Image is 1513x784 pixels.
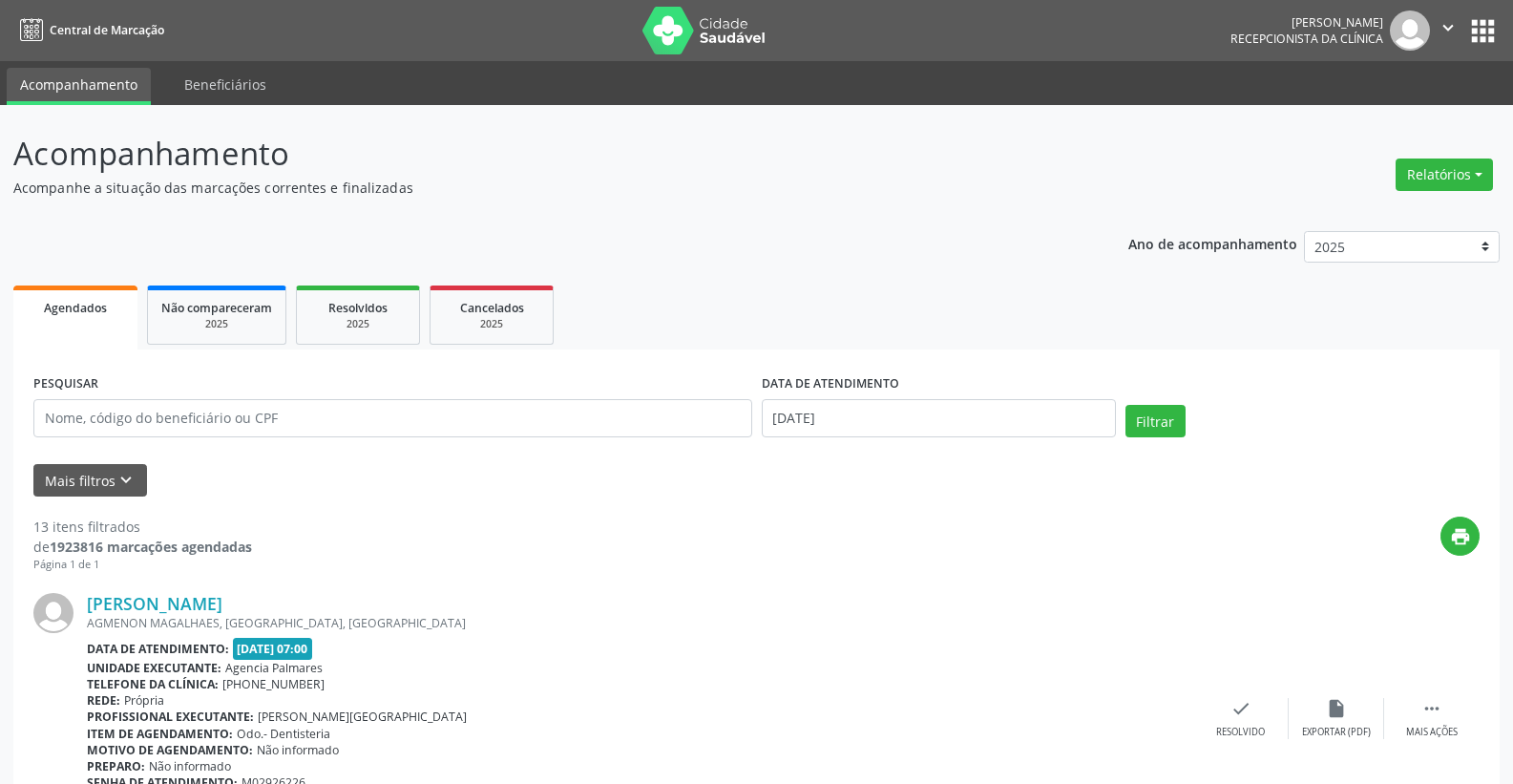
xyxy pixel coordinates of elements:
button:  [1430,11,1466,51]
button: Relatórios [1396,159,1493,191]
span: [DATE] 07:00 [233,638,313,660]
div: Página 1 de 1 [33,557,252,573]
span: Odo.- Dentisteria [237,726,330,742]
img: img [1390,11,1430,51]
a: Acompanhamento [7,68,151,105]
div: 13 itens filtrados [33,517,252,537]
p: Acompanhe a situação das marcações correntes e finalizadas [13,178,1054,198]
i:  [1421,698,1442,719]
div: de [33,537,252,557]
b: Item de agendamento: [87,726,233,742]
button: Filtrar [1125,405,1186,437]
span: [PHONE_NUMBER] [222,676,325,692]
img: img [33,593,74,633]
button: print [1440,517,1480,556]
div: Exportar (PDF) [1302,726,1371,739]
label: DATA DE ATENDIMENTO [762,370,899,399]
span: Cancelados [460,300,524,316]
p: Ano de acompanhamento [1128,231,1297,255]
i: insert_drive_file [1326,698,1347,719]
i:  [1438,17,1459,38]
i: print [1450,526,1471,547]
span: Central de Marcação [50,22,164,38]
span: [PERSON_NAME][GEOGRAPHIC_DATA] [258,709,467,725]
div: 2025 [161,317,272,331]
i: check [1230,698,1251,719]
span: Resolvidos [328,300,388,316]
b: Motivo de agendamento: [87,742,253,758]
span: Não compareceram [161,300,272,316]
div: Mais ações [1406,726,1458,739]
b: Telefone da clínica: [87,676,219,692]
div: Resolvido [1216,726,1265,739]
span: Agendados [44,300,107,316]
b: Profissional executante: [87,709,254,725]
a: Central de Marcação [13,14,164,46]
button: Mais filtroskeyboard_arrow_down [33,464,147,498]
p: Acompanhamento [13,130,1054,178]
div: AGMENON MAGALHAES, [GEOGRAPHIC_DATA], [GEOGRAPHIC_DATA] [87,615,1193,631]
div: 2025 [310,317,406,331]
a: [PERSON_NAME] [87,593,222,614]
strong: 1923816 marcações agendadas [50,538,252,556]
span: Recepcionista da clínica [1230,31,1383,47]
button: apps [1466,14,1500,48]
b: Rede: [87,692,120,709]
b: Unidade executante: [87,660,221,676]
div: [PERSON_NAME] [1230,14,1383,31]
span: Agencia Palmares [225,660,323,676]
span: Própria [124,692,164,709]
input: Nome, código do beneficiário ou CPF [33,399,752,437]
div: 2025 [444,317,539,331]
a: Beneficiários [171,68,280,101]
span: Não informado [149,758,231,774]
span: Não informado [257,742,339,758]
i: keyboard_arrow_down [116,470,137,491]
b: Preparo: [87,758,145,774]
b: Data de atendimento: [87,641,229,657]
label: PESQUISAR [33,370,98,399]
input: Selecione um intervalo [762,399,1116,437]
